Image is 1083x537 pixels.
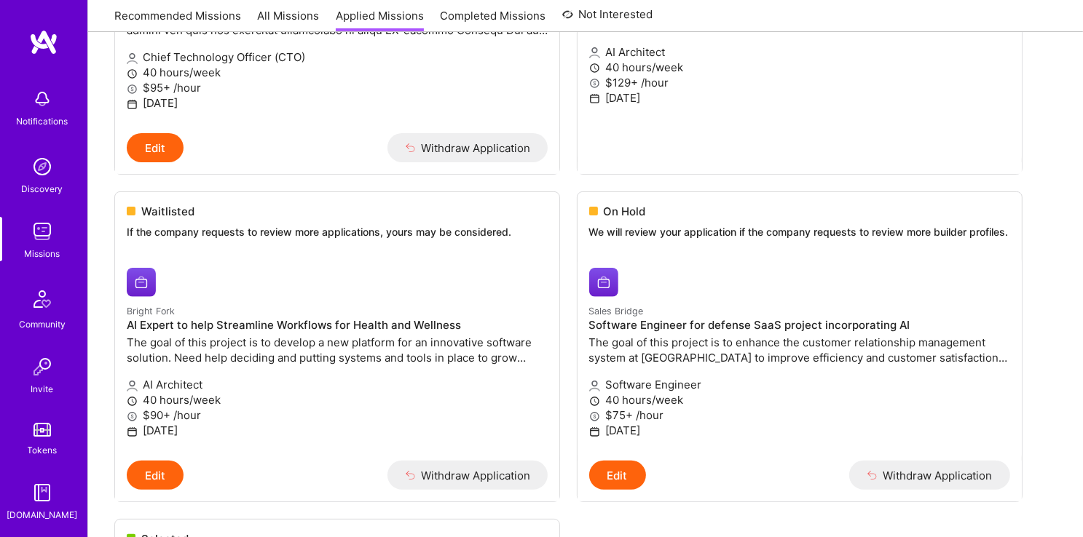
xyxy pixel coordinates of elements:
[589,377,1010,392] p: Software Engineer
[589,461,646,490] button: Edit
[7,507,78,522] div: [DOMAIN_NAME]
[589,381,600,391] i: icon Applicant
[127,461,184,490] button: Edit
[127,392,548,407] p: 40 hours/week
[127,53,138,64] i: icon Applicant
[589,411,600,422] i: icon MoneyGray
[127,396,138,407] i: icon Clock
[141,204,194,219] span: Waitlisted
[25,246,60,261] div: Missions
[258,8,320,32] a: All Missions
[589,268,618,297] img: Sales Bridge company logo
[31,381,54,397] div: Invite
[578,256,1022,461] a: Sales Bridge company logoSales BridgeSoftware Engineer for defense SaaS project incorporating AIT...
[127,65,548,80] p: 40 hours/week
[28,352,57,381] img: Invite
[387,133,548,162] button: Withdraw Application
[604,204,646,219] span: On Hold
[127,319,548,332] h4: AI Expert to help Streamline Workflows for Health and Wellness
[127,225,548,239] p: If the company requests to review more applications, yours may be considered.
[589,423,1010,438] p: [DATE]
[34,423,51,437] img: tokens
[28,152,57,181] img: discovery
[127,84,138,95] i: icon MoneyGray
[25,282,60,317] img: Community
[589,396,600,407] i: icon Clock
[127,80,548,95] p: $95+ /hour
[127,95,548,111] p: [DATE]
[17,114,68,129] div: Notifications
[589,335,1010,365] p: The goal of this project is to enhance the customer relationship management system at [GEOGRAPHIC...
[127,407,548,423] p: $90+ /hour
[127,306,175,317] small: Bright Fork
[28,478,57,507] img: guide book
[589,426,600,437] i: icon Calendar
[127,99,138,110] i: icon Calendar
[28,217,57,246] img: teamwork
[127,268,156,297] img: Bright Fork company logo
[127,377,548,392] p: AI Architect
[849,461,1010,490] button: Withdraw Application
[387,461,548,490] button: Withdraw Application
[127,335,548,365] p: The goal of this project is to develop a new platform for an innovative software solution. Need h...
[127,423,548,438] p: [DATE]
[589,407,1010,423] p: $75+ /hour
[336,8,424,32] a: Applied Missions
[589,306,644,317] small: Sales Bridge
[562,6,653,32] a: Not Interested
[127,133,184,162] button: Edit
[589,319,1010,332] h4: Software Engineer for defense SaaS project incorporating AI
[115,256,559,461] a: Bright Fork company logoBright ForkAI Expert to help Streamline Workflows for Health and Wellness...
[22,181,63,196] div: Discovery
[28,442,58,458] div: Tokens
[589,225,1010,239] p: We will review your application if the company requests to review more builder profiles.
[127,68,138,79] i: icon Clock
[441,8,546,32] a: Completed Missions
[127,411,138,422] i: icon MoneyGray
[127,426,138,437] i: icon Calendar
[589,392,1010,407] p: 40 hours/week
[29,29,58,55] img: logo
[19,317,66,332] div: Community
[127,381,138,391] i: icon Applicant
[28,84,57,114] img: bell
[114,8,241,32] a: Recommended Missions
[127,49,548,65] p: Chief Technology Officer (CTO)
